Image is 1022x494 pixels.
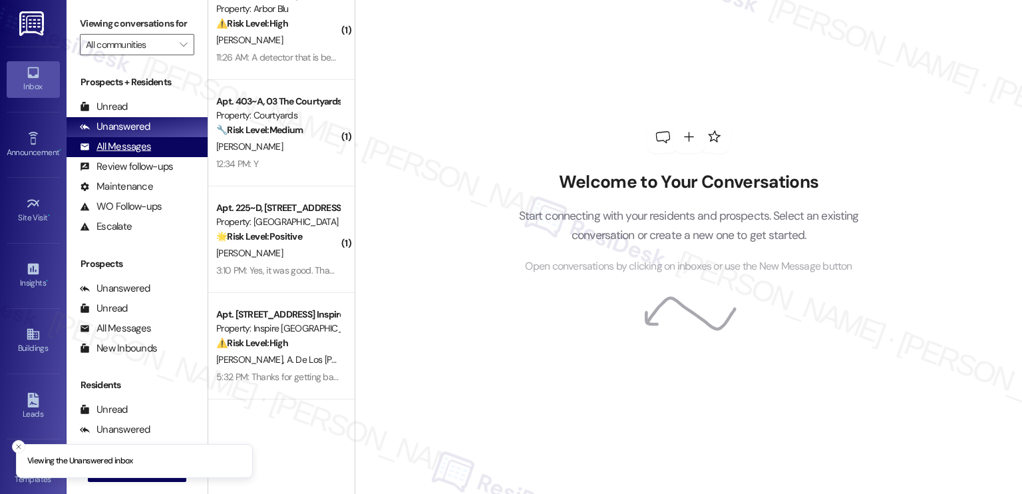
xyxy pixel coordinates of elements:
span: • [46,276,48,286]
span: [PERSON_NAME] [216,140,283,152]
div: Prospects + Residents [67,75,208,89]
div: Prospects [67,257,208,271]
h2: Welcome to Your Conversations [498,172,879,193]
button: Close toast [12,440,25,453]
a: Leads [7,389,60,425]
span: Open conversations by clicking on inboxes or use the New Message button [525,258,852,275]
div: Unread [80,100,128,114]
strong: 🔧 Risk Level: Medium [216,124,303,136]
a: Inbox [7,61,60,97]
div: Unread [80,403,128,417]
div: New Inbounds [80,342,157,356]
div: Property: [GEOGRAPHIC_DATA] [216,215,339,229]
strong: ⚠️ Risk Level: High [216,17,288,29]
a: Buildings [7,323,60,359]
div: Escalate [80,220,132,234]
p: Viewing the Unanswered inbox [27,455,133,467]
i:  [180,39,187,50]
div: All Messages [80,322,151,336]
div: 3:10 PM: Yes, it was good. Thank you for checking [216,264,405,276]
span: [PERSON_NAME] [216,247,283,259]
span: • [48,211,50,220]
div: 11:26 AM: A detector that is beeping right now. [216,51,392,63]
div: Property: Inspire [GEOGRAPHIC_DATA] [216,322,339,336]
div: Residents [67,378,208,392]
div: Unanswered [80,282,150,296]
div: Apt. 403~A, 03 The Courtyards Apartments [216,95,339,109]
a: Insights • [7,258,60,294]
a: Templates • [7,454,60,490]
div: Unanswered [80,423,150,437]
span: A. De Los [PERSON_NAME] [287,354,391,366]
span: [PERSON_NAME] [216,354,287,366]
div: Property: Arbor Blu [216,2,339,16]
div: All Messages [80,140,151,154]
div: WO Follow-ups [80,200,162,214]
p: Start connecting with your residents and prospects. Select an existing conversation or create a n... [498,206,879,244]
img: ResiDesk Logo [19,11,47,36]
div: Unanswered [80,120,150,134]
span: • [59,146,61,155]
div: Property: Courtyards [216,109,339,123]
div: Apt. [STREET_ADDRESS] Inspire Homes [GEOGRAPHIC_DATA] [216,308,339,322]
div: Unread [80,302,128,316]
input: All communities [86,34,173,55]
a: Site Visit • [7,192,60,228]
div: Maintenance [80,180,153,194]
strong: ⚠️ Risk Level: High [216,337,288,349]
div: Review follow-ups [80,160,173,174]
span: [PERSON_NAME] [216,34,283,46]
strong: 🌟 Risk Level: Positive [216,230,302,242]
div: Apt. 225~D, [STREET_ADDRESS] [216,201,339,215]
div: 12:34 PM: Y [216,158,258,170]
label: Viewing conversations for [80,13,194,34]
